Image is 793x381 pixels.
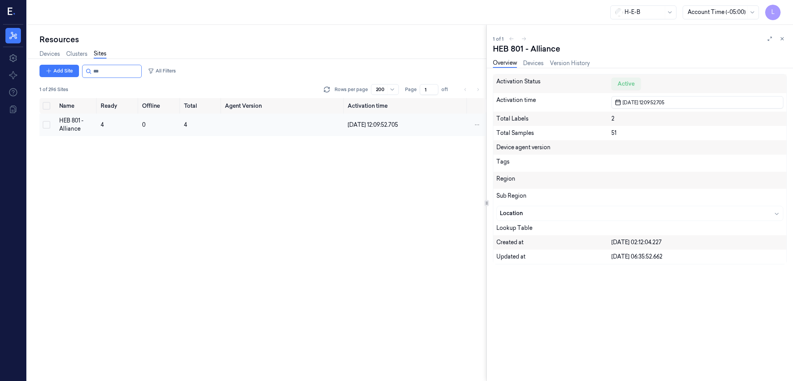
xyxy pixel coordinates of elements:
[441,86,454,93] span: of 1
[496,192,611,203] div: Sub Region
[496,143,611,152] div: Device agent version
[39,34,486,45] div: Resources
[145,65,179,77] button: All Filters
[611,96,783,109] button: [DATE] 12:09:52.705
[460,84,483,95] nav: pagination
[39,50,60,58] a: Devices
[39,65,79,77] button: Add Site
[621,99,664,106] span: [DATE] 12:09:52.705
[345,98,468,114] th: Activation time
[497,206,783,221] button: Location
[493,43,560,54] div: HEB 801 - Alliance
[43,121,50,129] button: Select row
[181,98,222,114] th: Total
[142,121,146,128] span: 0
[94,50,106,59] a: Sites
[66,50,88,58] a: Clusters
[496,158,611,169] div: Tags
[496,238,611,247] div: Created at
[496,78,611,90] div: Activation Status
[184,121,187,128] span: 4
[98,98,139,114] th: Ready
[43,102,50,110] button: Select all
[496,115,611,123] div: Total Labels
[56,98,98,114] th: Name
[348,121,398,128] span: [DATE] 12:09:52.705
[335,86,368,93] p: Rows per page
[611,238,783,247] div: [DATE] 02:12:04.227
[39,86,68,93] span: 1 of 296 Sites
[550,59,590,67] a: Version History
[496,129,611,137] div: Total Samples
[222,98,345,114] th: Agent Version
[496,253,611,261] div: Updated at
[765,5,781,20] button: L
[405,86,417,93] span: Page
[101,121,104,128] span: 4
[611,78,641,90] div: Active
[611,129,783,137] div: 51
[500,209,612,217] div: Location
[496,175,611,186] div: Region
[496,224,783,232] div: Lookup Table
[493,59,517,68] a: Overview
[523,59,544,67] a: Devices
[59,117,94,133] div: HEB 801 - Alliance
[611,253,783,261] div: [DATE] 06:35:52.662
[496,96,611,109] div: Activation time
[139,98,180,114] th: Offline
[611,115,783,123] div: 2
[493,36,504,42] span: 1 of 1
